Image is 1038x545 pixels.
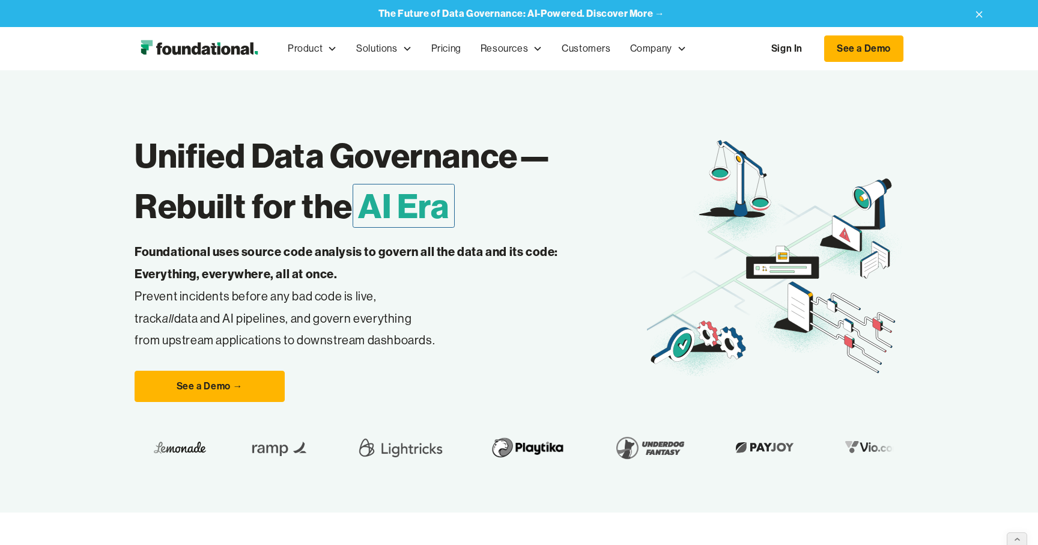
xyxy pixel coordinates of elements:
[836,438,906,457] img: Vio.com
[552,29,620,69] a: Customers
[288,41,323,56] div: Product
[135,37,264,61] img: Foundational Logo
[353,184,455,228] span: AI Era
[607,431,688,464] img: Underdog Fantasy
[378,7,665,19] strong: The Future of Data Governance: AI-Powered. Discover More →
[378,8,665,19] a: The Future of Data Governance: AI-Powered. Discover More →
[135,244,558,281] strong: Foundational uses source code analysis to govern all the data and its code: Everything, everywher...
[353,431,444,464] img: Lightricks
[978,487,1038,545] iframe: Chat Widget
[422,29,471,69] a: Pricing
[162,311,174,326] em: all
[727,438,798,457] img: Payjoy
[135,241,596,352] p: Prevent incidents before any bad code is live, track data and AI pipelines, and govern everything...
[135,130,647,231] h1: Unified Data Governance— Rebuilt for the
[135,37,264,61] a: home
[630,41,672,56] div: Company
[481,41,528,56] div: Resources
[759,36,815,61] a: Sign In
[482,431,568,464] img: Playtika
[242,431,314,464] img: Ramp
[347,29,421,69] div: Solutions
[278,29,347,69] div: Product
[151,438,204,457] img: Lemonade
[471,29,552,69] div: Resources
[135,371,285,402] a: See a Demo →
[621,29,696,69] div: Company
[824,35,903,62] a: See a Demo
[356,41,397,56] div: Solutions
